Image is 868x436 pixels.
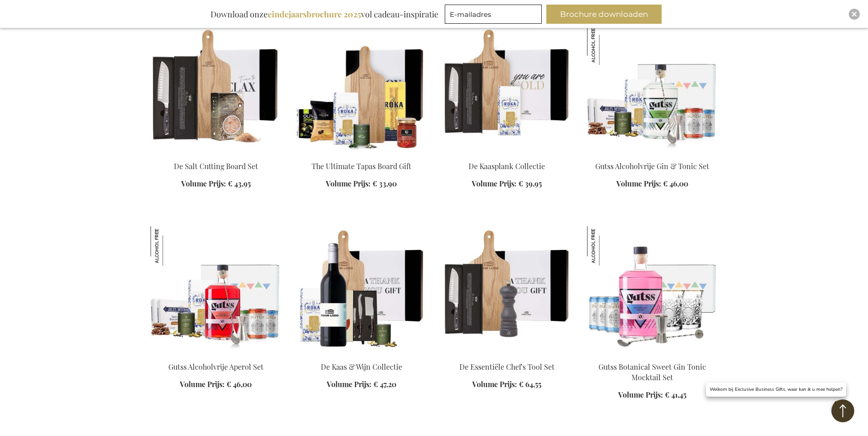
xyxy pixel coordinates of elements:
a: De Salt Cutting Board Set [174,161,258,171]
a: De Essentiële Chef's Tool Set [442,351,572,359]
a: Gutss Alcoholvrije Aperol Set [168,362,264,372]
span: Volume Prijs: [618,390,663,399]
a: Volume Prijs: € 39,95 [472,179,542,189]
a: Gutss Botanical Sweet Gin Tonic Mocktail Set Gutss Botanical Sweet Gin Tonic Mocktail Set [587,351,718,359]
button: Brochure downloaden [546,5,662,24]
a: The Ultimate Tapas Board Gift [296,150,427,159]
img: De Essentiële Chef's Tool Set [442,226,572,354]
a: Volume Prijs: € 47,20 [327,379,396,390]
a: Gutss Alcoholvrije Gin & Tonic Set [595,161,709,171]
img: The Cheese Board Collection [442,26,572,154]
a: Gutss Non-Alcoholic Gin & Tonic Set Gutss Alcoholvrije Gin & Tonic Set [587,150,718,159]
img: Gutss Botanical Sweet Gin Tonic Mocktail Set [587,226,718,354]
form: marketing offers and promotions [445,5,545,27]
span: € 46,00 [226,379,252,389]
a: Volume Prijs: € 64,55 [472,379,541,390]
span: Volume Prijs: [472,179,517,188]
a: De Essentiële Chef's Tool Set [459,362,555,372]
a: Volume Prijs: € 46,00 [180,379,252,390]
span: € 43,95 [228,179,251,188]
span: Volume Prijs: [181,179,226,188]
img: Gutss Non-Alcoholic Gin & Tonic Set [587,26,718,154]
b: eindejaarsbrochure 2025 [268,9,361,20]
a: De Kaas & Wijn Collectie [296,351,427,359]
div: Close [849,9,860,20]
span: € 64,55 [519,379,541,389]
img: Gutss Alcoholvrije Aperol Set [151,226,190,266]
span: Volume Prijs: [327,379,372,389]
a: Volume Prijs: € 41,45 [618,390,686,400]
img: Gutss Non-Alcoholic Aperol Set [151,226,281,354]
span: € 47,20 [373,379,396,389]
img: Gutss Alcoholvrije Gin & Tonic Set [587,26,626,65]
img: Close [852,11,857,17]
img: De Kaas & Wijn Collectie [296,226,427,354]
a: Volume Prijs: € 46,00 [616,179,688,189]
img: De Salt Cutting Board Set [151,26,281,154]
a: Volume Prijs: € 43,95 [181,179,251,189]
a: De Kaasplank Collectie [469,161,545,171]
span: € 39,95 [518,179,542,188]
img: The Ultimate Tapas Board Gift [296,26,427,154]
a: De Salt Cutting Board Set [151,150,281,159]
div: Download onze vol cadeau-inspiratie [206,5,442,24]
span: € 41,45 [665,390,686,399]
span: € 46,00 [663,179,688,188]
a: Gutss Botanical Sweet Gin Tonic Mocktail Set [598,362,706,382]
a: Gutss Non-Alcoholic Aperol Set Gutss Alcoholvrije Aperol Set [151,351,281,359]
span: Volume Prijs: [616,179,661,188]
input: E-mailadres [445,5,542,24]
a: De Kaas & Wijn Collectie [321,362,402,372]
img: Gutss Botanical Sweet Gin Tonic Mocktail Set [587,226,626,266]
a: The Cheese Board Collection [442,150,572,159]
span: Volume Prijs: [180,379,225,389]
span: Volume Prijs: [472,379,517,389]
